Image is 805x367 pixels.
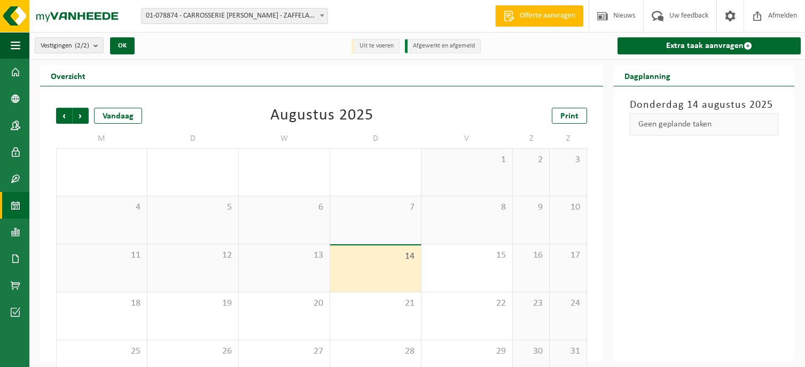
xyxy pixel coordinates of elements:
span: 01-078874 - CARROSSERIE PATRICK VAN DAMME - ZAFFELARE [141,8,328,24]
button: Vestigingen(2/2) [35,37,104,53]
button: OK [110,37,135,54]
span: 22 [427,298,507,309]
span: 3 [555,154,581,166]
td: M [56,129,147,148]
span: 14 [335,251,416,262]
li: Afgewerkt en afgemeld [405,39,481,53]
td: Z [550,129,587,148]
span: 21 [335,298,416,309]
span: 1 [427,154,507,166]
div: Geen geplande taken [630,113,778,135]
span: 6 [244,202,324,213]
span: 29 [427,346,507,357]
span: 2 [518,154,544,166]
span: Vorige [56,108,72,124]
span: 10 [555,202,581,213]
td: Z [513,129,550,148]
span: 26 [153,346,233,357]
td: W [239,129,330,148]
span: Print [560,112,579,121]
span: 4 [62,202,142,213]
span: Volgende [73,108,89,124]
h3: Donderdag 14 augustus 2025 [630,97,778,113]
div: Vandaag [94,108,142,124]
li: Uit te voeren [351,39,400,53]
td: D [330,129,421,148]
span: 20 [244,298,324,309]
a: Extra taak aanvragen [618,37,801,54]
a: Print [552,108,587,124]
a: Offerte aanvragen [495,5,583,27]
span: 16 [518,250,544,261]
span: 24 [555,298,581,309]
span: 27 [244,346,324,357]
span: 13 [244,250,324,261]
span: 11 [62,250,142,261]
span: 28 [335,346,416,357]
span: 7 [335,202,416,213]
h2: Overzicht [40,65,96,86]
span: 18 [62,298,142,309]
h2: Dagplanning [614,65,681,86]
td: V [421,129,513,148]
span: Vestigingen [41,38,89,54]
span: 17 [555,250,581,261]
span: 9 [518,202,544,213]
span: Offerte aanvragen [517,11,578,21]
span: 8 [427,202,507,213]
span: 15 [427,250,507,261]
span: 31 [555,346,581,357]
span: 30 [518,346,544,357]
span: 25 [62,346,142,357]
td: D [147,129,239,148]
count: (2/2) [75,42,89,49]
span: 12 [153,250,233,261]
span: 5 [153,202,233,213]
div: Augustus 2025 [270,108,373,124]
span: 01-078874 - CARROSSERIE PATRICK VAN DAMME - ZAFFELARE [142,9,327,23]
span: 19 [153,298,233,309]
span: 23 [518,298,544,309]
